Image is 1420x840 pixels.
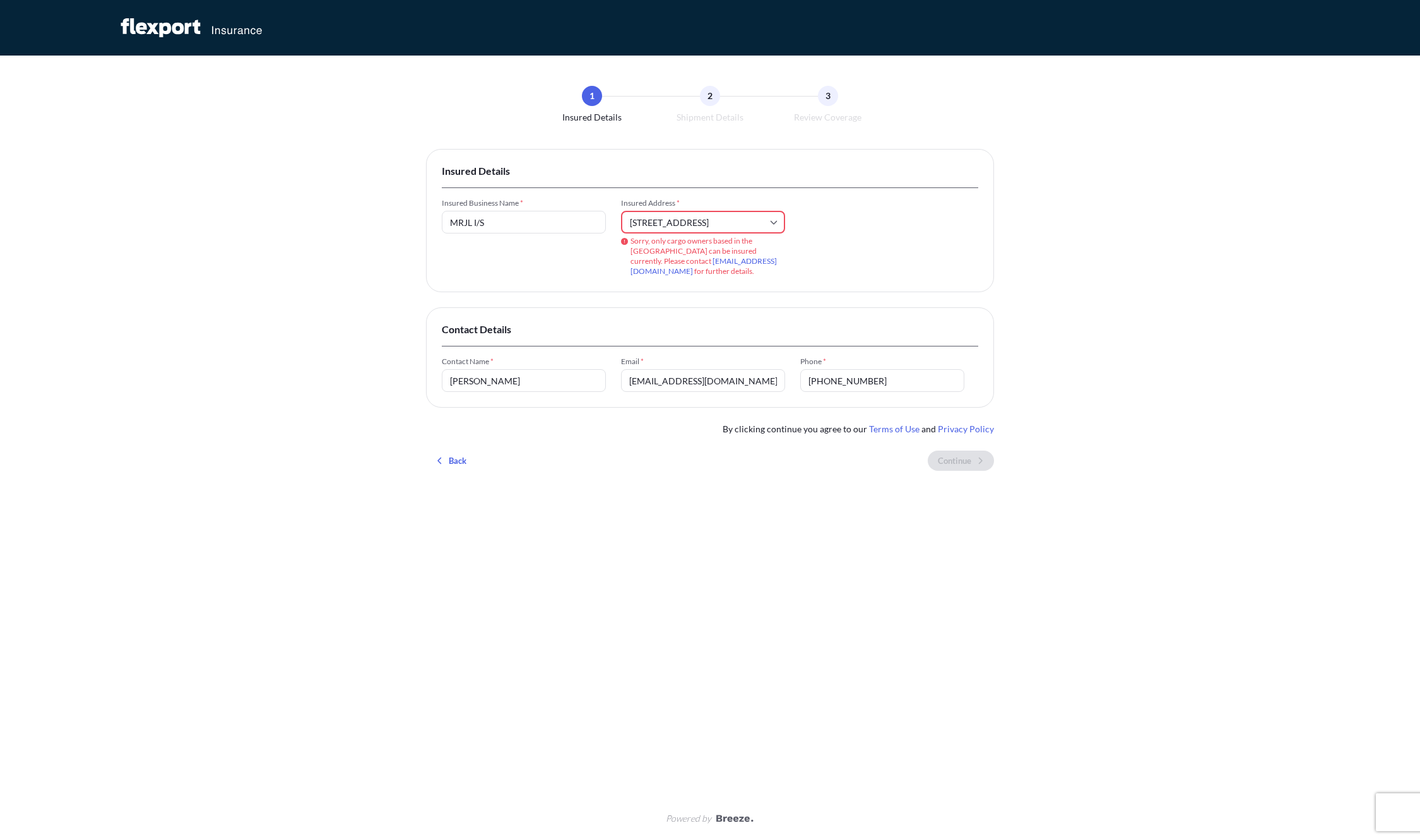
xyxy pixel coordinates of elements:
[442,211,606,234] input: Enter full name
[630,256,777,276] a: [EMAIL_ADDRESS][DOMAIN_NAME]
[562,111,622,124] span: Insured Details
[938,454,971,467] p: Continue
[928,451,994,471] button: Continue
[825,90,831,102] span: 3
[442,323,978,336] span: Contact Details
[442,357,606,367] span: Contact Name
[677,111,743,124] span: Shipment Details
[800,357,964,367] span: Phone
[621,369,785,392] input: Enter email
[426,451,476,471] button: Back
[449,454,466,467] p: Back
[621,357,785,367] span: Email
[666,812,711,825] span: Powered by
[869,423,920,434] a: Terms of Use
[621,198,785,208] span: Insured Address
[589,90,595,102] span: 1
[621,211,785,234] input: Enter full address
[794,111,861,124] span: Review Coverage
[723,423,994,435] span: By clicking continue you agree to our and
[442,198,606,208] span: Insured Business Name
[630,236,785,276] span: Sorry, only cargo owners based in the [GEOGRAPHIC_DATA] can be insured currently. Please contact ...
[707,90,713,102] span: 2
[442,369,606,392] input: Enter full name
[800,369,964,392] input: +1 (111) 111-111
[938,423,994,434] a: Privacy Policy
[442,165,978,177] span: Insured Details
